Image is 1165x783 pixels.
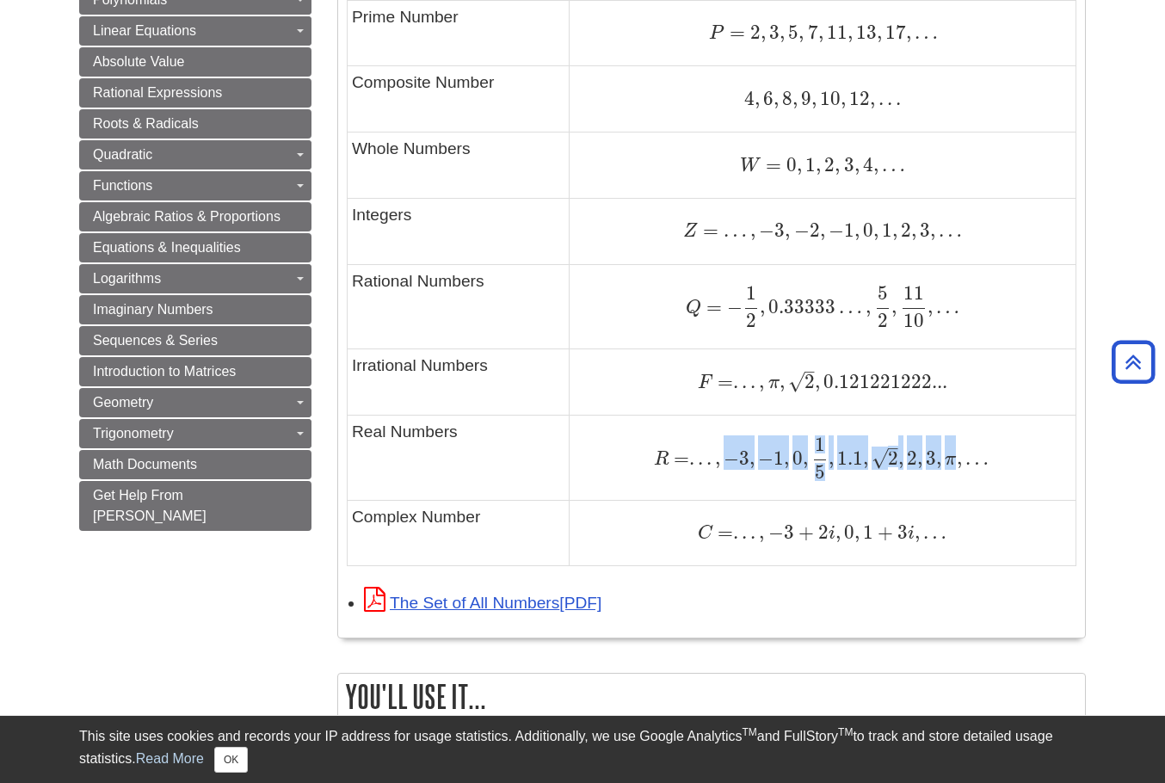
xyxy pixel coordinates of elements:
[733,370,738,393] span: .
[788,370,804,393] span: √
[669,447,689,470] span: =
[810,219,820,242] span: 2
[933,295,959,318] span: …
[79,326,311,355] a: Sequences & Series
[903,447,917,470] span: 2
[815,370,820,393] span: ,
[348,133,570,199] td: Whole Numbers
[722,295,743,318] span: −
[815,460,825,484] span: 5
[962,447,989,470] span: …
[784,447,789,470] span: ,
[79,109,311,139] a: Roots & Radicals
[744,87,755,110] span: 4
[93,54,184,69] span: Absolute Value
[821,153,835,176] span: 2
[93,302,213,317] span: Imaginary Numbers
[802,153,816,176] span: 1
[755,447,774,470] span: −
[891,295,897,318] span: ,
[694,447,703,470] span: .
[888,447,898,470] span: 2
[338,674,1085,719] h2: You'll use it...
[93,178,152,193] span: Functions
[747,370,755,393] span: .
[79,78,311,108] a: Rational Expressions
[755,219,774,242] span: −
[698,373,712,392] span: F
[348,500,570,566] td: Complex Number
[834,447,863,470] span: 1.1
[79,233,311,262] a: Equations & Inequalities
[79,419,311,448] a: Trigonometry
[794,521,814,544] span: +
[745,21,761,44] span: 2
[792,87,798,110] span: ,
[917,447,922,470] span: ,
[916,219,930,242] span: 3
[915,521,920,544] span: ,
[755,521,764,544] span: ,
[738,521,747,544] span: .
[877,21,882,44] span: ,
[698,524,712,543] span: C
[712,370,733,393] span: =
[733,521,738,544] span: .
[93,426,174,441] span: Trigonometry
[860,219,873,242] span: 0
[712,521,733,544] span: =
[348,264,570,348] td: Rational Numbers
[724,21,745,44] span: =
[739,447,749,470] span: 3
[747,219,755,242] span: ,
[785,219,790,242] span: ,
[686,299,701,318] span: Q
[93,23,196,38] span: Linear Equations
[746,309,756,332] span: 2
[844,219,854,242] span: 1
[878,309,888,332] span: 2
[709,24,724,43] span: P
[903,309,924,332] span: 10
[854,219,860,242] span: ,
[935,219,962,242] span: …
[765,295,835,318] span: 0.33333
[878,153,905,176] span: …
[214,747,248,773] button: Close
[898,447,903,470] span: ,
[689,447,694,470] span: .
[93,333,218,348] span: Sequences & Series
[766,21,780,44] span: 3
[854,521,860,544] span: ,
[348,66,570,133] td: Composite Number
[804,370,815,393] span: 2
[779,87,792,110] span: 8
[820,370,947,393] span: 0.121221222...
[93,116,199,131] span: Roots & Radicals
[79,264,311,293] a: Logarithms
[823,21,848,44] span: 11
[764,521,783,544] span: −
[941,450,956,469] span: π
[93,271,161,286] span: Logarithms
[348,416,570,500] td: Real Numbers
[93,240,241,255] span: Equations & Inequalities
[888,436,898,459] span: –
[860,153,873,176] span: 4
[829,447,834,470] span: ,
[936,447,941,470] span: ,
[79,357,311,386] a: Introduction to Matrices
[820,219,825,242] span: ,
[798,87,811,110] span: 9
[841,521,854,544] span: 0
[878,281,888,305] span: 5
[683,222,698,241] span: Z
[873,521,893,544] span: +
[848,21,853,44] span: ,
[882,21,906,44] span: 17
[79,16,311,46] a: Linear Equations
[790,219,809,242] span: −
[811,87,817,110] span: ,
[878,219,892,242] span: 1
[870,87,875,110] span: ,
